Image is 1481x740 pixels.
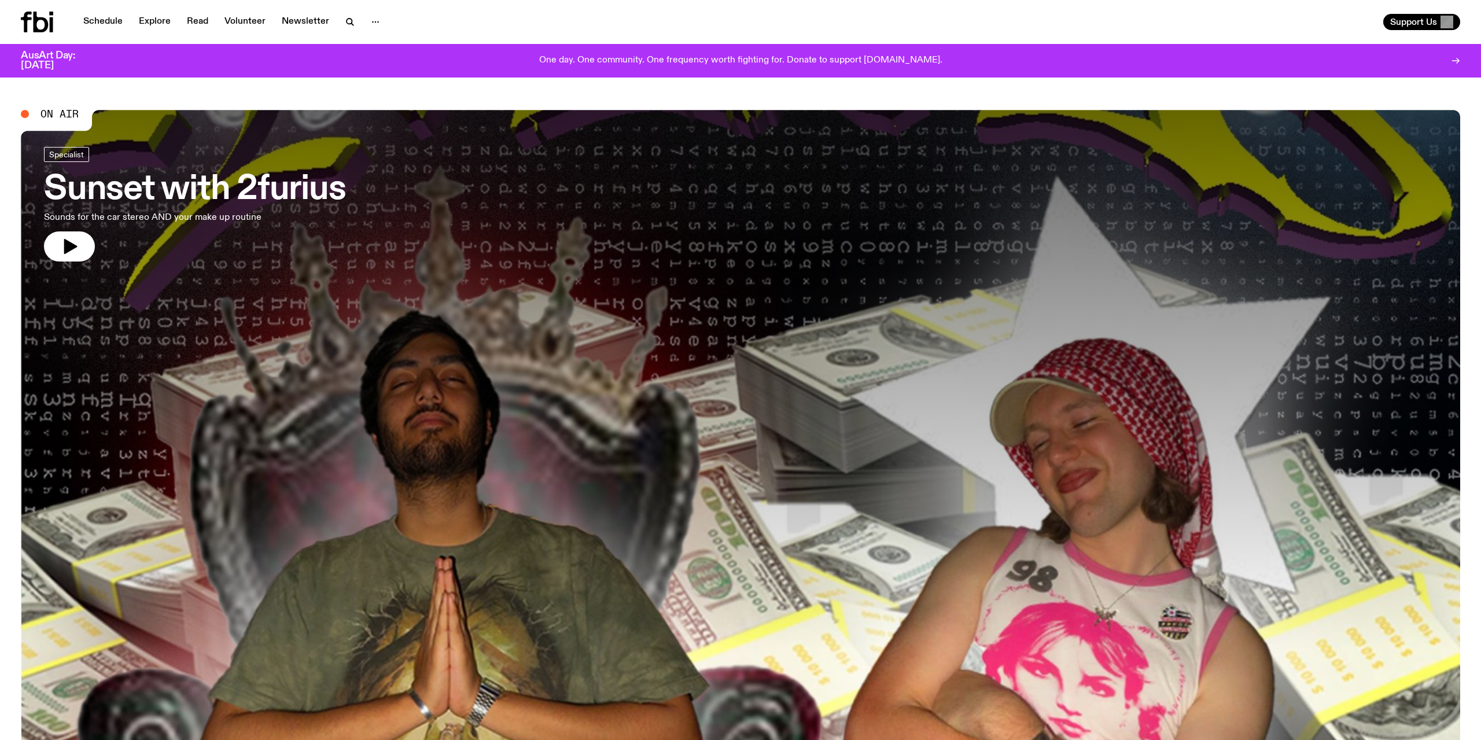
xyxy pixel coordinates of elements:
[1390,17,1437,27] span: Support Us
[180,14,215,30] a: Read
[44,174,345,206] h3: Sunset with 2furius
[21,51,95,71] h3: AusArt Day: [DATE]
[275,14,336,30] a: Newsletter
[539,56,942,66] p: One day. One community. One frequency worth fighting for. Donate to support [DOMAIN_NAME].
[49,150,84,159] span: Specialist
[44,147,345,262] a: Sunset with 2furiusSounds for the car stereo AND your make up routine
[218,14,272,30] a: Volunteer
[44,211,340,224] p: Sounds for the car stereo AND your make up routine
[40,109,79,119] span: On Air
[44,147,89,162] a: Specialist
[132,14,178,30] a: Explore
[1383,14,1460,30] button: Support Us
[76,14,130,30] a: Schedule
